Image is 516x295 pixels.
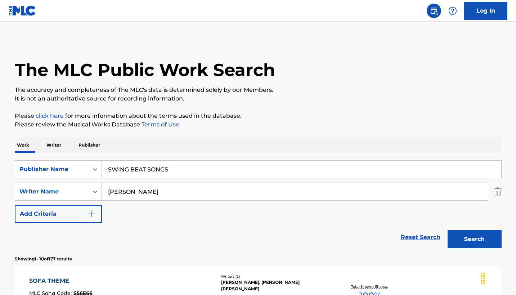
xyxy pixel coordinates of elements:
a: Log In [464,2,507,20]
a: click here [36,112,64,119]
img: help [448,6,457,15]
div: Writer Name [19,187,84,196]
div: [PERSON_NAME], [PERSON_NAME] [PERSON_NAME] [221,279,330,292]
div: Drag [477,268,489,289]
form: Search Form [15,160,502,252]
div: SOFA THEME [29,277,93,285]
p: Publisher [76,138,102,153]
div: Publisher Name [19,165,84,174]
p: Showing 1 - 10 of 177 results [15,256,72,262]
h1: The MLC Public Work Search [15,59,275,81]
button: Add Criteria [15,205,102,223]
p: It is not an authoritative source for recording information. [15,94,502,103]
p: The accuracy and completeness of The MLC's data is determined solely by our Members. [15,86,502,94]
button: Search [448,230,502,248]
p: Work [15,138,31,153]
p: Writer [44,138,63,153]
a: Terms of Use [140,121,179,128]
img: MLC Logo [9,5,36,16]
div: Help [445,4,460,18]
img: 9d2ae6d4665cec9f34b9.svg [88,210,96,218]
img: search [430,6,438,15]
div: Writers ( 2 ) [221,274,330,279]
p: Total Known Shares: [351,284,390,289]
p: Please review the Musical Works Database [15,120,502,129]
a: Reset Search [397,229,444,245]
iframe: Chat Widget [480,260,516,295]
p: Please for more information about the terms used in the database. [15,112,502,120]
img: Delete Criterion [494,183,502,201]
a: Public Search [427,4,441,18]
